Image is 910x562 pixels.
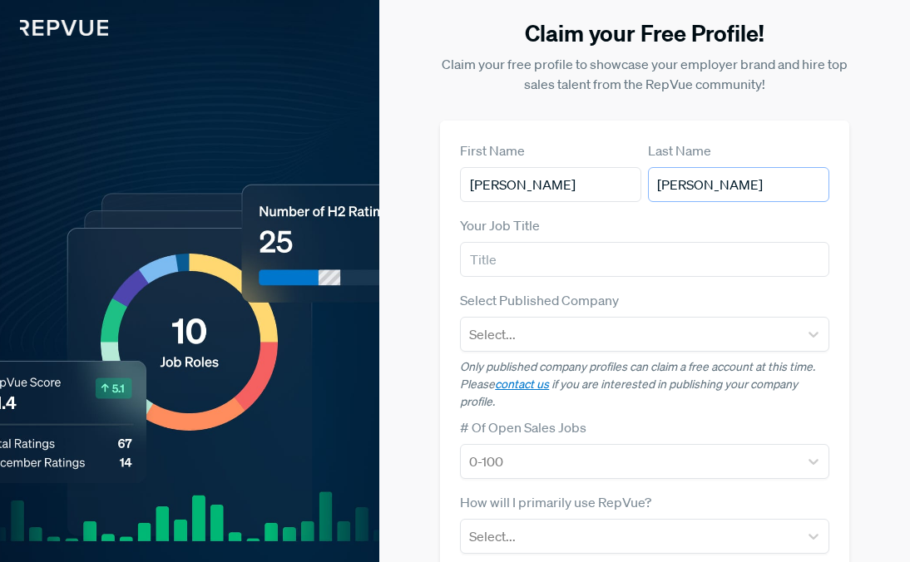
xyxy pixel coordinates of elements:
[460,290,619,310] label: Select Published Company
[460,140,525,160] label: First Name
[648,167,829,202] input: Last Name
[648,140,711,160] label: Last Name
[440,20,848,47] h3: Claim your Free Profile!
[460,417,586,437] label: # Of Open Sales Jobs
[440,54,848,94] p: Claim your free profile to showcase your employer brand and hire top sales talent from the RepVue...
[460,242,828,277] input: Title
[495,377,549,392] a: contact us
[460,358,828,411] p: Only published company profiles can claim a free account at this time. Please if you are interest...
[460,215,540,235] label: Your Job Title
[460,167,641,202] input: First Name
[460,492,651,512] label: How will I primarily use RepVue?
